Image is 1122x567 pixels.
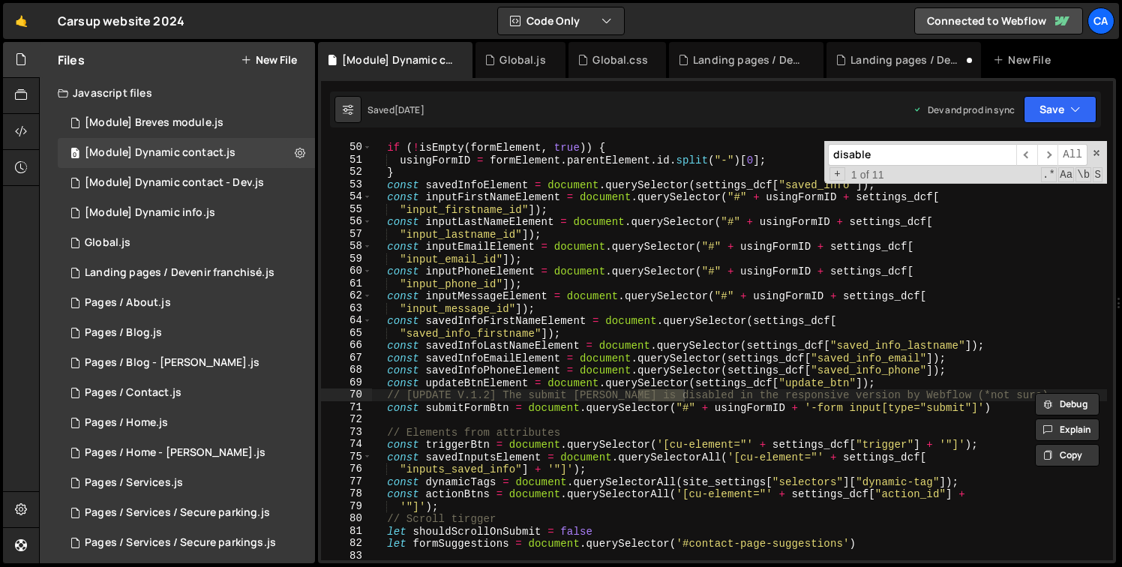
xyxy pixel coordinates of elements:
div: 51 [321,154,372,166]
div: Pages / Services / Secure parking.js [85,506,270,520]
div: 79 [321,500,372,513]
div: 11488/27106.js [58,408,315,438]
a: Ca [1087,7,1114,34]
div: 62 [321,289,372,302]
div: 11488/29924.js [58,348,315,378]
div: Landing pages / Devenir franchisé.js [850,52,963,67]
div: 11488/27090.js [58,228,315,258]
div: New File [993,52,1056,67]
div: 75 [321,451,372,463]
button: New File [241,54,297,66]
div: Dev and prod in sync [913,103,1015,116]
div: 50 [321,141,372,154]
span: CaseSensitive Search [1058,167,1074,182]
div: 72 [321,413,372,426]
div: 81 [321,525,372,538]
div: Global.js [499,52,545,67]
div: Pages / Home.js [85,416,168,430]
div: 74 [321,438,372,451]
div: 52 [321,166,372,178]
span: ​ [1016,144,1037,166]
div: [Module] Dynamic contact.js [342,52,454,67]
div: 65 [321,327,372,340]
div: 78 [321,487,372,500]
div: 11488/27100.js [58,528,315,558]
div: 70 [321,388,372,401]
div: 60 [321,265,372,277]
div: Pages / Home - [PERSON_NAME].js [85,446,265,460]
span: Search In Selection [1093,167,1102,182]
div: 73 [321,426,372,439]
span: Alt-Enter [1057,144,1087,166]
div: 66 [321,339,372,352]
div: [Module] Dynamic contact - Dev.js [85,176,264,190]
div: Pages / About.js [85,296,171,310]
div: 11488/45869.js [58,258,315,288]
div: 59 [321,253,372,265]
div: Pages / Blog - [PERSON_NAME].js [85,356,259,370]
a: Connected to Webflow [914,7,1083,34]
div: Pages / Services.js [85,476,183,490]
div: [DATE] [394,103,424,116]
div: 64 [321,314,372,327]
div: Saved [367,103,424,116]
div: 57 [321,228,372,241]
div: 76 [321,463,372,475]
div: 83 [321,550,372,562]
input: Search for [828,144,1016,166]
div: Global.js [85,236,130,250]
div: 11488/27102.js [58,288,315,318]
div: 77 [321,475,372,488]
button: Debug [1035,393,1099,415]
span: Toggle Replace mode [829,167,845,181]
span: Whole Word Search [1075,167,1091,182]
div: 11488/27101.js [58,498,315,528]
span: 1 of 11 [845,169,890,181]
button: Code Only [498,7,624,34]
div: 69 [321,376,372,389]
button: Copy [1035,444,1099,466]
button: Explain [1035,418,1099,441]
div: 11488/27104.js [58,318,315,348]
div: Pages / Contact.js [85,386,181,400]
div: Global.css [592,52,648,67]
div: 58 [321,240,372,253]
div: 55 [321,203,372,216]
div: 61 [321,277,372,290]
div: 71 [321,401,372,414]
div: Pages / Services / Secure parkings.js [85,536,276,550]
div: 11488/41321.js [58,168,315,198]
span: ​ [1037,144,1058,166]
div: [Module] Dynamic contact.js [85,146,235,160]
button: Save [1024,96,1096,123]
div: 54 [321,190,372,203]
div: 11488/29909.js [58,438,315,468]
div: [Module] Dynamic info.js [85,206,215,220]
div: 53 [321,178,372,191]
div: 11488/27098.js [58,198,315,228]
div: Carsup website 2024 [58,12,184,30]
a: 🤙 [3,3,40,39]
div: 56 [321,215,372,228]
div: 67 [321,352,372,364]
div: Javascript files [40,78,315,108]
div: 11488/27107.js [58,468,315,498]
div: 68 [321,364,372,376]
div: Pages / Blog.js [85,326,162,340]
div: 11488/27105.js [58,378,315,408]
div: 11488/27097.js [58,138,315,168]
div: [Module] Breves module.js [85,116,223,130]
span: RegExp Search [1041,167,1057,182]
div: 82 [321,537,372,550]
div: Landing pages / Devenir franchisé.css [693,52,805,67]
div: 11488/30026.js [58,108,315,138]
div: Landing pages / Devenir franchisé.js [85,266,274,280]
h2: Files [58,52,85,68]
div: 80 [321,512,372,525]
span: 0 [70,148,79,160]
div: 63 [321,302,372,315]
